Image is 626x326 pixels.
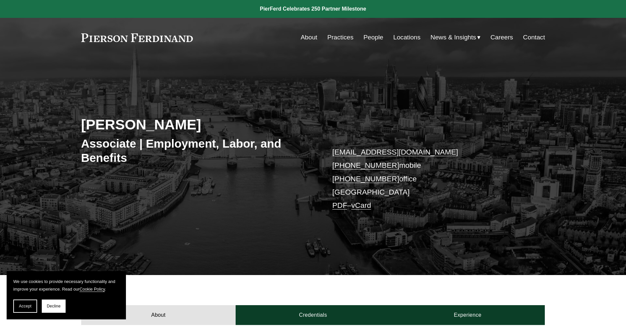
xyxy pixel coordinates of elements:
[332,201,347,210] a: PDF
[301,31,317,44] a: About
[81,116,313,133] h2: [PERSON_NAME]
[523,31,545,44] a: Contact
[19,304,31,308] span: Accept
[81,305,236,325] a: About
[332,175,399,183] a: [PHONE_NUMBER]
[13,278,119,293] p: We use cookies to provide necessary functionality and improve your experience. Read our .
[236,305,390,325] a: Credentials
[327,31,354,44] a: Practices
[332,161,399,169] a: [PHONE_NUMBER]
[430,31,481,44] a: folder dropdown
[430,32,476,43] span: News & Insights
[351,201,371,210] a: vCard
[332,146,526,212] p: mobile office [GEOGRAPHIC_DATA] –
[13,300,37,313] button: Accept
[7,271,126,319] section: Cookie banner
[390,305,545,325] a: Experience
[490,31,513,44] a: Careers
[393,31,421,44] a: Locations
[332,148,458,156] a: [EMAIL_ADDRESS][DOMAIN_NAME]
[42,300,66,313] button: Decline
[364,31,383,44] a: People
[81,136,313,165] h3: Associate | Employment, Labor, and Benefits
[47,304,61,308] span: Decline
[80,287,105,292] a: Cookie Policy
